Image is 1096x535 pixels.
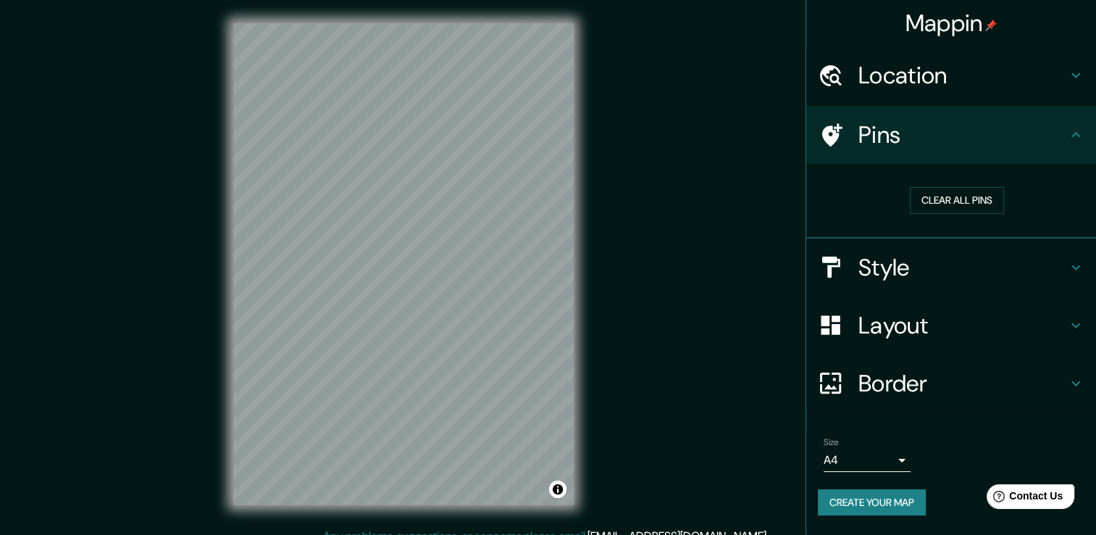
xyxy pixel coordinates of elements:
[806,354,1096,412] div: Border
[824,436,839,448] label: Size
[967,478,1080,519] iframe: Help widget launcher
[806,296,1096,354] div: Layout
[806,46,1096,104] div: Location
[858,253,1067,282] h4: Style
[549,481,566,498] button: Toggle attribution
[985,20,997,31] img: pin-icon.png
[858,311,1067,340] h4: Layout
[858,61,1067,90] h4: Location
[806,239,1096,296] div: Style
[858,369,1067,398] h4: Border
[806,106,1096,164] div: Pins
[824,449,911,472] div: A4
[858,120,1067,149] h4: Pins
[905,9,997,38] h4: Mappin
[233,23,574,505] canvas: Map
[910,187,1004,214] button: Clear all pins
[818,489,926,516] button: Create your map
